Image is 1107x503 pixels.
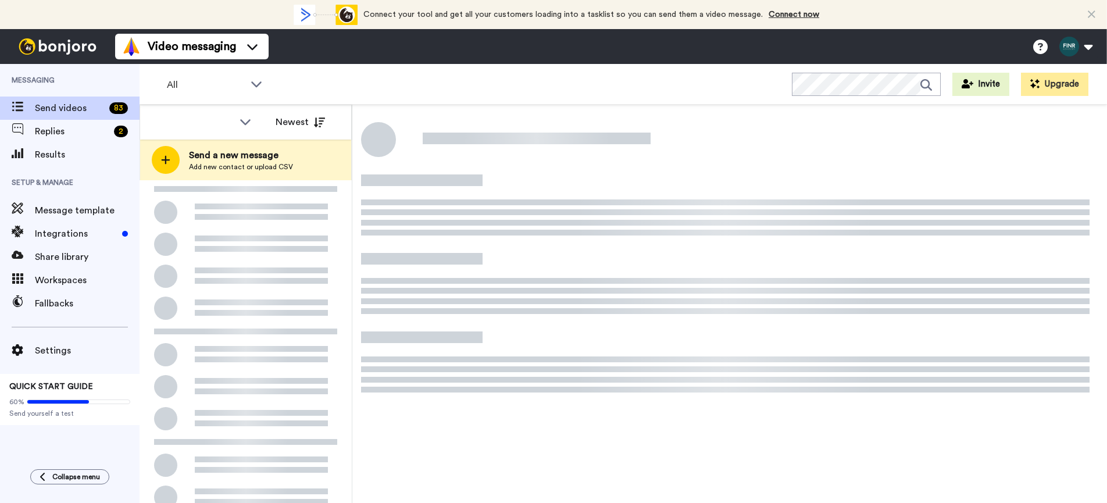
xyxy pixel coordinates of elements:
[14,38,101,55] img: bj-logo-header-white.svg
[35,124,109,138] span: Replies
[294,5,358,25] div: animation
[35,273,140,287] span: Workspaces
[35,204,140,217] span: Message template
[122,37,141,56] img: vm-color.svg
[35,227,117,241] span: Integrations
[9,397,24,406] span: 60%
[35,148,140,162] span: Results
[52,472,100,481] span: Collapse menu
[35,344,140,358] span: Settings
[35,297,140,311] span: Fallbacks
[114,126,128,137] div: 2
[148,38,236,55] span: Video messaging
[189,148,293,162] span: Send a new message
[35,101,105,115] span: Send videos
[167,78,245,92] span: All
[109,102,128,114] div: 83
[30,469,109,484] button: Collapse menu
[9,383,93,391] span: QUICK START GUIDE
[267,110,334,134] button: Newest
[363,10,763,19] span: Connect your tool and get all your customers loading into a tasklist so you can send them a video...
[35,250,140,264] span: Share library
[1021,73,1088,96] button: Upgrade
[952,73,1009,96] button: Invite
[9,409,130,418] span: Send yourself a test
[189,162,293,172] span: Add new contact or upload CSV
[769,10,819,19] a: Connect now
